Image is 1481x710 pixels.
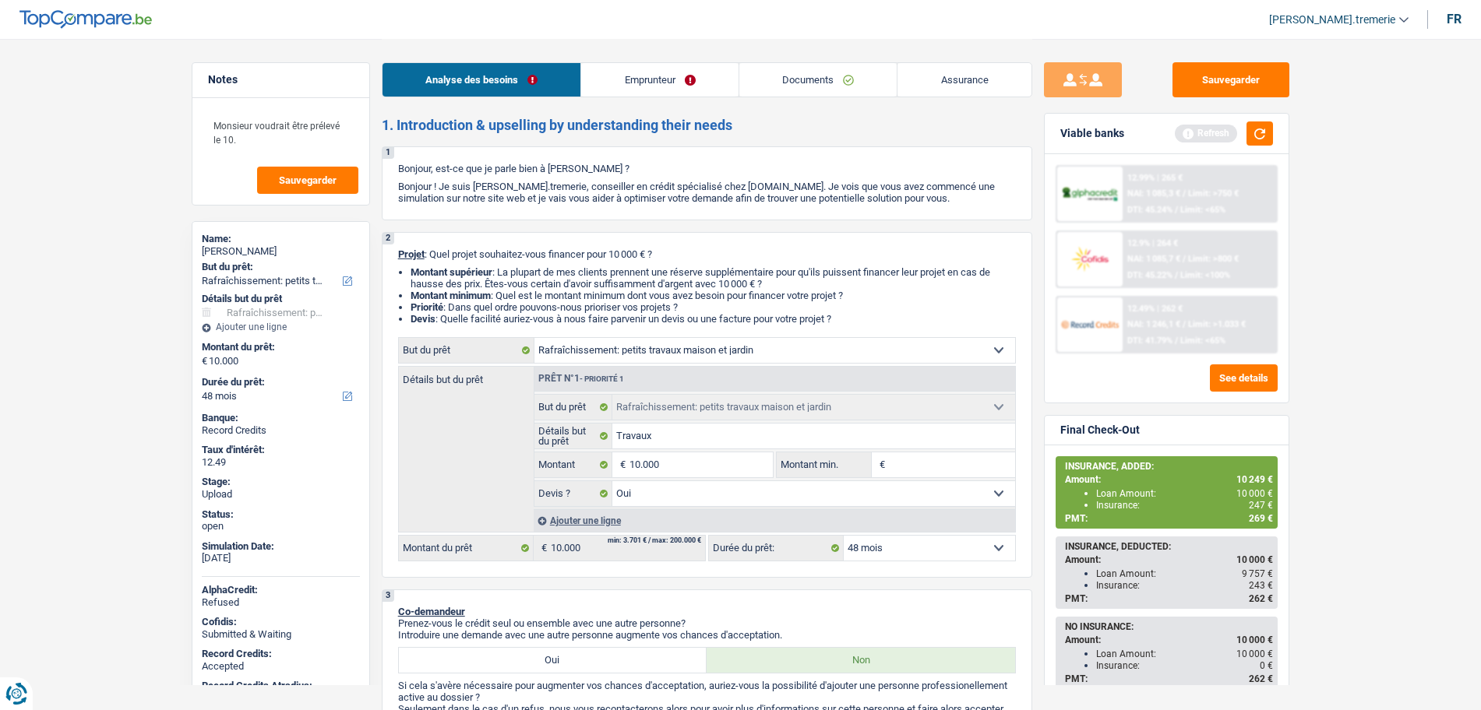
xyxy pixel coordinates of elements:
span: Limit: <65% [1180,205,1225,215]
span: / [1183,319,1186,329]
span: / [1175,270,1178,280]
div: 2 [383,233,394,244]
img: Record Credits [1061,310,1119,339]
span: € [534,536,551,561]
div: Insurance: [1096,660,1273,671]
p: Bonjour, est-ce que je parle bien à [PERSON_NAME] ? [398,163,1016,174]
div: Banque: [202,412,360,424]
div: Accepted [202,660,360,673]
div: Taux d'intérêt: [202,444,360,456]
div: 3 [383,590,394,602]
div: 12.49 [202,456,360,469]
li: : La plupart de mes clients prennent une réserve supplémentaire pour qu'ils puissent financer leu... [411,266,1016,290]
div: Name: [202,233,360,245]
h5: Notes [208,73,354,86]
span: 10 000 € [1236,554,1273,565]
div: Cofidis: [202,616,360,628]
div: Upload [202,488,360,501]
div: Insurance: [1096,580,1273,591]
strong: Priorité [411,301,443,313]
div: Loan Amount: [1096,568,1273,579]
span: 262 € [1249,593,1273,604]
div: open [202,520,360,532]
label: Durée du prêt: [709,536,844,561]
p: Bonjour ! Je suis [PERSON_NAME].tremerie, conseiller en crédit spécialisé chez [DOMAIN_NAME]. Je ... [398,181,1016,204]
label: Montant [534,452,613,477]
label: Montant du prêt: [202,341,357,353]
button: See details [1210,364,1278,392]
div: INSURANCE, ADDED: [1065,461,1273,472]
span: 247 € [1249,500,1273,511]
div: 12.9% | 264 € [1127,238,1178,248]
div: 12.99% | 265 € [1127,173,1183,183]
label: Montant du prêt [399,536,534,561]
span: Co-demandeur [398,606,465,617]
div: Amount: [1065,634,1273,645]
span: NAI: 1 085,7 € [1127,254,1180,264]
img: AlphaCredit [1061,185,1119,203]
span: € [872,452,889,477]
div: Prêt n°1 [534,374,628,384]
div: PMT: [1065,513,1273,524]
span: 10 000 € [1236,634,1273,645]
span: Limit: >750 € [1188,188,1239,199]
span: € [612,452,629,477]
label: Non [707,648,1015,673]
div: PMT: [1065,673,1273,684]
a: Documents [739,63,897,97]
li: : Quel est le montant minimum dont vous avez besoin pour financer votre projet ? [411,290,1016,301]
span: Sauvegarder [279,175,337,185]
a: Assurance [897,63,1031,97]
button: Sauvegarder [1172,62,1289,97]
label: But du prêt: [202,261,357,273]
span: 10 000 € [1236,488,1273,499]
span: NAI: 1 085,3 € [1127,188,1180,199]
label: Détails but du prêt [399,367,534,385]
span: Projet [398,248,425,260]
div: Amount: [1065,474,1273,485]
label: Détails but du prêt [534,424,613,448]
div: INSURANCE, DEDUCTED: [1065,541,1273,552]
a: [PERSON_NAME].tremerie [1257,7,1409,33]
span: Limit: <65% [1180,336,1225,346]
div: NO INSURANCE: [1065,621,1273,632]
p: Si cela s'avère nécessaire pour augmenter vos chances d'acceptation, auriez-vous la possibilité d... [398,680,1016,703]
span: DTI: 45.24% [1127,205,1172,215]
span: DTI: 41.79% [1127,336,1172,346]
span: / [1175,336,1178,346]
div: [DATE] [202,552,360,564]
div: Ajouter une ligne [534,509,1015,532]
div: fr [1447,12,1462,26]
div: Insurance: [1096,500,1273,511]
li: : Quelle facilité auriez-vous à nous faire parvenir un devis ou une facture pour votre projet ? [411,313,1016,325]
p: Introduire une demande avec une autre personne augmente vos chances d'acceptation. [398,629,1016,641]
div: Détails but du prêt [202,293,360,305]
div: Submitted & Waiting [202,628,360,641]
div: PMT: [1065,593,1273,604]
span: / [1183,188,1186,199]
label: Oui [399,648,707,673]
span: [PERSON_NAME].tremerie [1269,13,1395,26]
div: AlphaCredit: [202,584,360,596]
img: Cofidis [1061,244,1119,273]
div: Record Credits: [202,648,360,660]
div: Status: [202,508,360,521]
div: Refused [202,596,360,609]
div: Refresh [1175,125,1237,142]
strong: Montant minimum [411,290,491,301]
span: 10 249 € [1236,474,1273,485]
p: Prenez-vous le crédit seul ou ensemble avec une autre personne? [398,617,1016,629]
li: : Dans quel ordre pouvons-nous prioriser vos projets ? [411,301,1016,313]
div: Loan Amount: [1096,488,1273,499]
label: Durée du prêt: [202,376,357,388]
p: : Quel projet souhaitez-vous financer pour 10 000 € ? [398,248,1016,260]
img: TopCompare Logo [19,10,152,29]
div: Loan Amount: [1096,648,1273,659]
span: Limit: >1.033 € [1188,319,1246,329]
a: Analyse des besoins [383,63,581,97]
button: Sauvegarder [257,167,358,194]
span: DTI: 45.22% [1127,270,1172,280]
h2: 1. Introduction & upselling by understanding their needs [382,117,1032,134]
span: 9 757 € [1242,568,1273,579]
span: 10 000 € [1236,648,1273,659]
